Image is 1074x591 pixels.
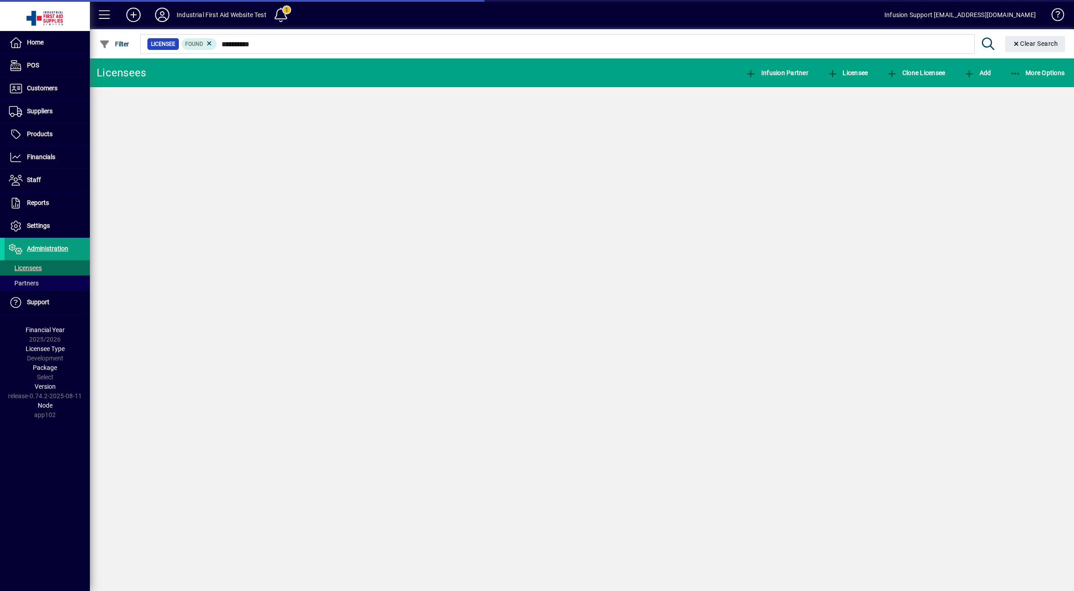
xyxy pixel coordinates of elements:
span: Partners [9,280,39,287]
button: Add [962,65,993,81]
span: Clear Search [1012,40,1058,47]
div: Infusion Support [EMAIL_ADDRESS][DOMAIN_NAME] [884,8,1036,22]
a: Home [4,31,90,54]
a: Knowledge Base [1045,2,1063,31]
span: Package [33,364,57,371]
a: Partners [4,276,90,291]
span: Found [185,41,203,47]
span: Support [27,298,49,306]
a: Reports [4,192,90,214]
a: Customers [4,77,90,100]
span: Node [38,402,53,409]
span: Licensee [827,69,868,76]
span: Settings [27,222,50,229]
button: Filter [97,36,132,52]
span: Licensees [9,264,42,271]
a: POS [4,54,90,77]
div: Licensees [97,66,146,80]
button: Infusion Partner [743,65,811,81]
span: Clone Licensee [887,69,945,76]
mat-chip: Found Status: Found [182,38,217,50]
button: Clear [1005,36,1065,52]
span: Staff [27,176,41,183]
span: Version [35,383,56,390]
span: Filter [99,40,129,48]
div: Industrial First Aid Website Test [177,8,266,22]
span: Add [964,69,991,76]
a: Products [4,123,90,146]
span: POS [27,62,39,69]
span: Administration [27,245,68,252]
span: Customers [27,84,58,92]
a: Support [4,291,90,314]
button: Profile [148,7,177,23]
span: Financials [27,153,55,160]
span: Licensee [151,40,175,49]
a: Suppliers [4,100,90,123]
button: More Options [1008,65,1067,81]
span: Suppliers [27,107,53,115]
span: Products [27,130,53,138]
span: Reports [27,199,49,206]
span: Infusion Partner [746,69,808,76]
a: Staff [4,169,90,191]
a: Settings [4,215,90,237]
button: Add [119,7,148,23]
span: More Options [1010,69,1065,76]
button: Clone Licensee [884,65,947,81]
span: Financial Year [26,326,65,333]
span: Home [27,39,44,46]
a: Financials [4,146,90,169]
a: Licensees [4,260,90,276]
button: Licensee [825,65,870,81]
span: Licensee Type [26,345,65,352]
